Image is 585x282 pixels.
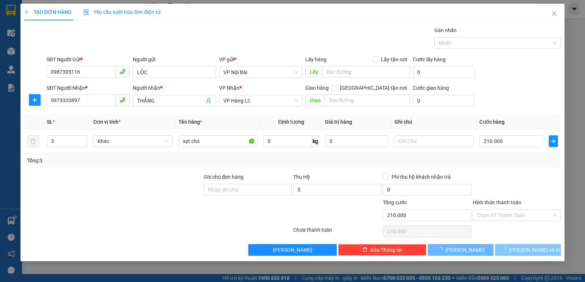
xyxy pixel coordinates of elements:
[292,226,382,239] div: Chưa thanh toán
[312,135,319,147] span: kg
[273,246,312,254] span: [PERSON_NAME]
[392,115,476,129] th: Ghi chú
[501,247,509,252] span: loading
[248,244,336,256] button: [PERSON_NAME]
[305,85,329,91] span: Giao hàng
[305,94,325,106] span: Giao
[378,55,410,63] span: Lấy tận nơi
[338,244,426,256] button: deleteXóa Thông tin
[27,157,226,165] div: Tổng: 3
[325,119,352,125] span: Giá trị hàng
[509,246,560,254] span: [PERSON_NAME] và In
[46,84,130,92] div: SĐT Người Nhận
[370,246,402,254] span: Xóa Thông tin
[27,135,39,147] button: delete
[133,55,216,63] div: Người gửi
[98,136,168,147] span: Khác
[362,247,367,253] span: delete
[204,184,292,196] input: Ghi chú đơn hàng
[325,94,410,106] input: Dọc đường
[495,244,561,256] button: [PERSON_NAME] và In
[93,119,121,125] span: Đơn vị tính
[413,95,475,107] input: Cước giao hàng
[47,119,53,125] span: SL
[120,69,125,74] span: phone
[434,27,457,33] label: Gán nhãn
[473,200,521,205] label: Hình thức thanh toán
[479,119,505,125] span: Cước hàng
[322,66,410,78] input: Dọc đường
[24,9,29,15] span: plus
[445,246,484,254] span: [PERSON_NAME]
[83,9,161,15] span: Yêu cầu xuất hóa đơn điện tử
[293,174,310,180] span: Thu Hộ
[178,119,202,125] span: Tên hàng
[325,135,389,147] input: 0
[219,85,239,91] span: VP Nhận
[413,85,449,91] label: Cước giao hàng
[337,84,410,92] span: [GEOGRAPHIC_DATA] tận nơi
[219,55,302,63] div: VP gửi
[29,94,41,106] button: plus
[395,135,473,147] input: Ghi Chú
[133,84,216,92] div: Người nhận
[413,66,475,78] input: Cước lấy hàng
[120,97,125,103] span: phone
[29,97,40,103] span: plus
[46,55,130,63] div: SĐT Người Gửi
[389,173,454,181] span: Phí thu hộ khách nhận trả
[413,57,446,62] label: Cước lấy hàng
[544,4,565,24] button: Close
[383,200,407,205] span: Tổng cước
[223,95,298,106] span: VP Hàng LC
[278,119,304,125] span: Định lượng
[549,138,558,144] span: plus
[305,57,327,62] span: Lấy hàng
[83,9,89,15] img: icon
[206,98,212,104] span: user-add
[24,9,72,15] span: TẠO ĐƠN HÀNG
[305,66,322,78] span: Lấy
[551,11,557,16] span: close
[223,67,298,78] span: VP Nội Bài
[204,174,244,180] label: Ghi chú đơn hàng
[549,135,558,147] button: plus
[428,244,494,256] button: [PERSON_NAME]
[437,247,445,252] span: loading
[178,135,257,147] input: VD: Bàn, Ghế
